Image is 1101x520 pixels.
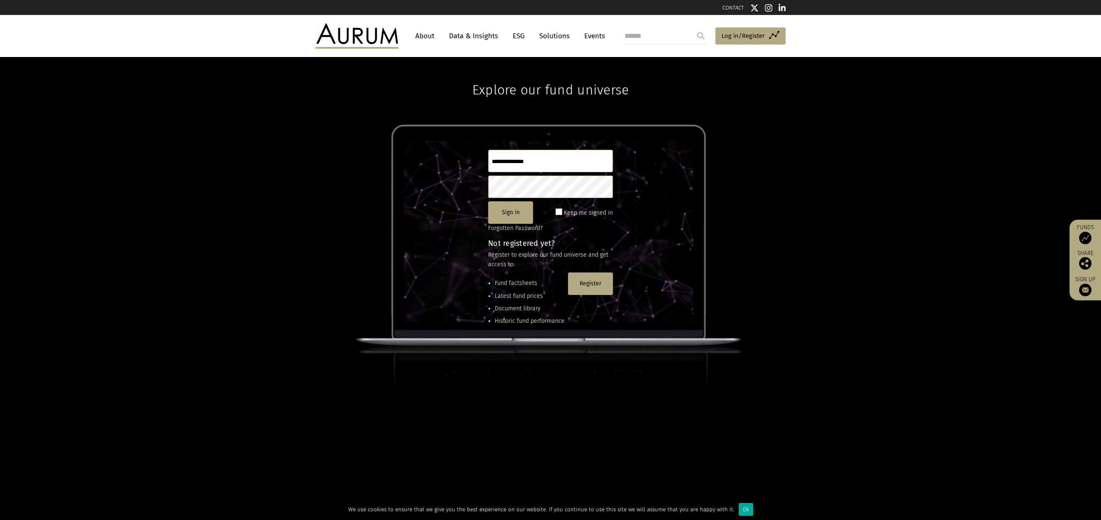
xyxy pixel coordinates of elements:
[715,27,786,45] a: Log in/Register
[1074,224,1097,244] a: Funds
[1074,250,1097,270] div: Share
[1074,276,1097,296] a: Sign up
[508,28,529,44] a: ESG
[1079,232,1091,244] img: Access Funds
[445,28,502,44] a: Data & Insights
[580,28,605,44] a: Events
[411,28,439,44] a: About
[315,23,399,48] img: Aurum
[739,503,753,516] div: Ok
[472,57,629,98] h1: Explore our fund universe
[765,4,772,12] img: Instagram icon
[495,304,565,313] li: Document library
[568,272,613,295] button: Register
[1079,284,1091,296] img: Sign up to our newsletter
[488,201,533,224] button: Sign in
[495,279,565,288] li: Fund factsheets
[1079,257,1091,270] img: Share this post
[692,27,709,44] input: Submit
[488,225,543,232] a: Forgotten Password?
[535,28,574,44] a: Solutions
[722,5,744,11] a: CONTACT
[750,4,759,12] img: Twitter icon
[488,240,613,247] h4: Not registered yet?
[495,292,565,301] li: Latest fund prices
[495,317,565,326] li: Historic fund performance
[564,208,613,218] label: Keep me signed in
[779,4,786,12] img: Linkedin icon
[488,250,613,269] p: Register to explore our fund universe and get access to:
[722,31,765,41] span: Log in/Register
